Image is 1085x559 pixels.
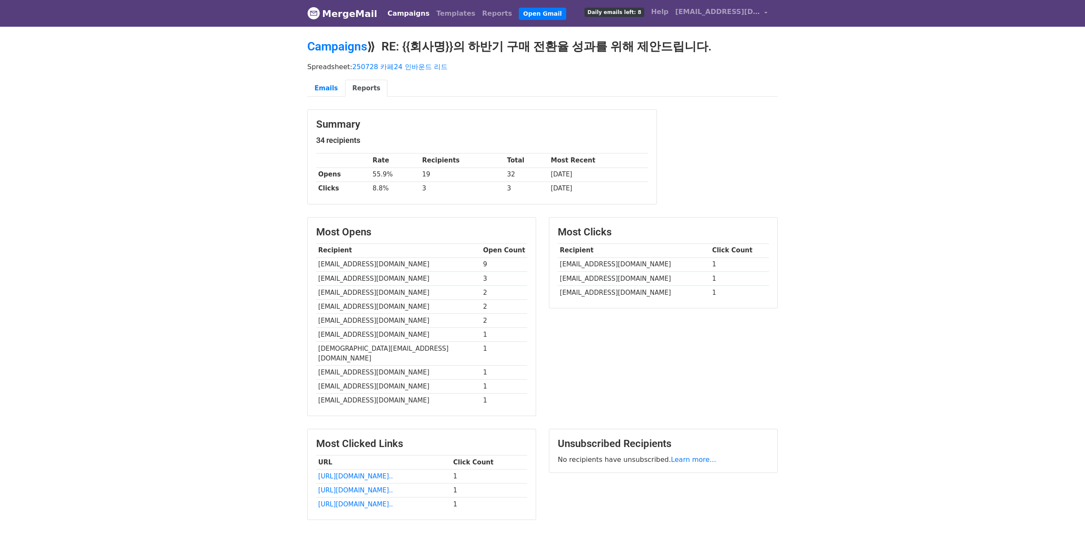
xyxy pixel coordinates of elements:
a: Templates [433,5,479,22]
td: [EMAIL_ADDRESS][DOMAIN_NAME] [316,257,481,271]
td: 1 [481,328,527,342]
a: Reports [479,5,516,22]
td: [EMAIL_ADDRESS][DOMAIN_NAME] [558,257,710,271]
td: 1 [451,498,527,511]
td: [EMAIL_ADDRESS][DOMAIN_NAME] [316,271,481,285]
img: MergeMail logo [307,7,320,20]
h2: ⟫ RE: {{회사명}}의 하반기 구매 전환율 성과를 위해 제안드립니다. [307,39,778,54]
span: Daily emails left: 8 [584,8,644,17]
td: 1 [710,271,769,285]
a: Campaigns [307,39,367,53]
td: [DATE] [549,182,648,196]
a: Emails [307,80,345,97]
p: Spreadsheet: [307,62,778,71]
h3: Unsubscribed Recipients [558,438,769,450]
th: Clicks [316,182,370,196]
a: [EMAIL_ADDRESS][DOMAIN_NAME] [672,3,771,23]
td: [EMAIL_ADDRESS][DOMAIN_NAME] [316,379,481,393]
h3: Most Clicks [558,226,769,238]
th: Click Count [710,243,769,257]
td: [EMAIL_ADDRESS][DOMAIN_NAME] [316,394,481,408]
td: 2 [481,285,527,299]
td: 3 [420,182,505,196]
a: Help [648,3,672,20]
td: 1 [481,342,527,366]
td: [EMAIL_ADDRESS][DOMAIN_NAME] [558,271,710,285]
td: 55.9% [370,168,420,182]
a: Campaigns [384,5,433,22]
td: 2 [481,314,527,328]
a: [URL][DOMAIN_NAME].. [318,500,393,508]
th: Opens [316,168,370,182]
td: 3 [505,182,548,196]
th: Open Count [481,243,527,257]
th: URL [316,455,451,469]
th: Rate [370,154,420,168]
a: MergeMail [307,5,377,22]
td: 9 [481,257,527,271]
h3: Summary [316,118,648,131]
td: [EMAIL_ADDRESS][DOMAIN_NAME] [316,365,481,379]
p: No recipients have unsubscribed. [558,455,769,464]
th: Recipient [558,243,710,257]
th: Most Recent [549,154,648,168]
td: [EMAIL_ADDRESS][DOMAIN_NAME] [316,328,481,342]
td: [EMAIL_ADDRESS][DOMAIN_NAME] [558,285,710,299]
a: Daily emails left: 8 [581,3,648,20]
td: 1 [710,285,769,299]
td: 1 [481,365,527,379]
th: Recipient [316,243,481,257]
td: [DATE] [549,168,648,182]
td: 1 [481,379,527,393]
th: Total [505,154,548,168]
h5: 34 recipients [316,136,648,145]
th: Click Count [451,455,527,469]
td: 1 [451,469,527,483]
td: [EMAIL_ADDRESS][DOMAIN_NAME] [316,314,481,328]
span: [EMAIL_ADDRESS][DOMAIN_NAME] [675,7,760,17]
th: Recipients [420,154,505,168]
a: [URL][DOMAIN_NAME].. [318,486,393,494]
a: [URL][DOMAIN_NAME].. [318,472,393,480]
h3: Most Opens [316,226,527,238]
td: 1 [481,394,527,408]
td: 1 [710,257,769,271]
a: Learn more... [671,456,716,464]
td: [EMAIL_ADDRESS][DOMAIN_NAME] [316,285,481,299]
td: [DEMOGRAPHIC_DATA][EMAIL_ADDRESS][DOMAIN_NAME] [316,342,481,366]
td: 19 [420,168,505,182]
td: 1 [451,484,527,498]
a: Reports [345,80,387,97]
a: 250728 카페24 인바운드 리드 [352,63,448,71]
a: Open Gmail [519,8,566,20]
td: 8.8% [370,182,420,196]
td: 2 [481,299,527,313]
td: 32 [505,168,548,182]
h3: Most Clicked Links [316,438,527,450]
td: [EMAIL_ADDRESS][DOMAIN_NAME] [316,299,481,313]
td: 3 [481,271,527,285]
